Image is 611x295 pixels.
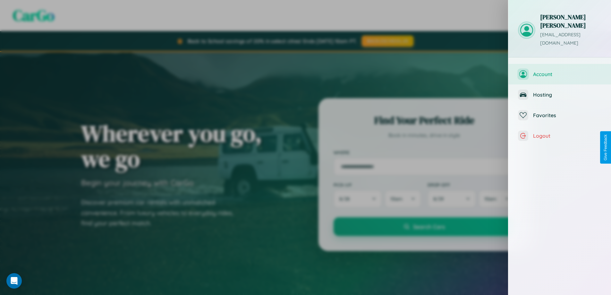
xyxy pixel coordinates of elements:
span: Account [533,71,601,77]
button: Favorites [508,105,611,126]
div: Give Feedback [603,134,608,161]
h3: [PERSON_NAME] [PERSON_NAME] [540,13,601,30]
button: Account [508,64,611,84]
button: Hosting [508,84,611,105]
span: Logout [533,133,601,139]
span: Hosting [533,91,601,98]
span: Favorites [533,112,601,118]
div: Open Intercom Messenger [6,273,22,289]
p: [EMAIL_ADDRESS][DOMAIN_NAME] [540,31,601,48]
button: Logout [508,126,611,146]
